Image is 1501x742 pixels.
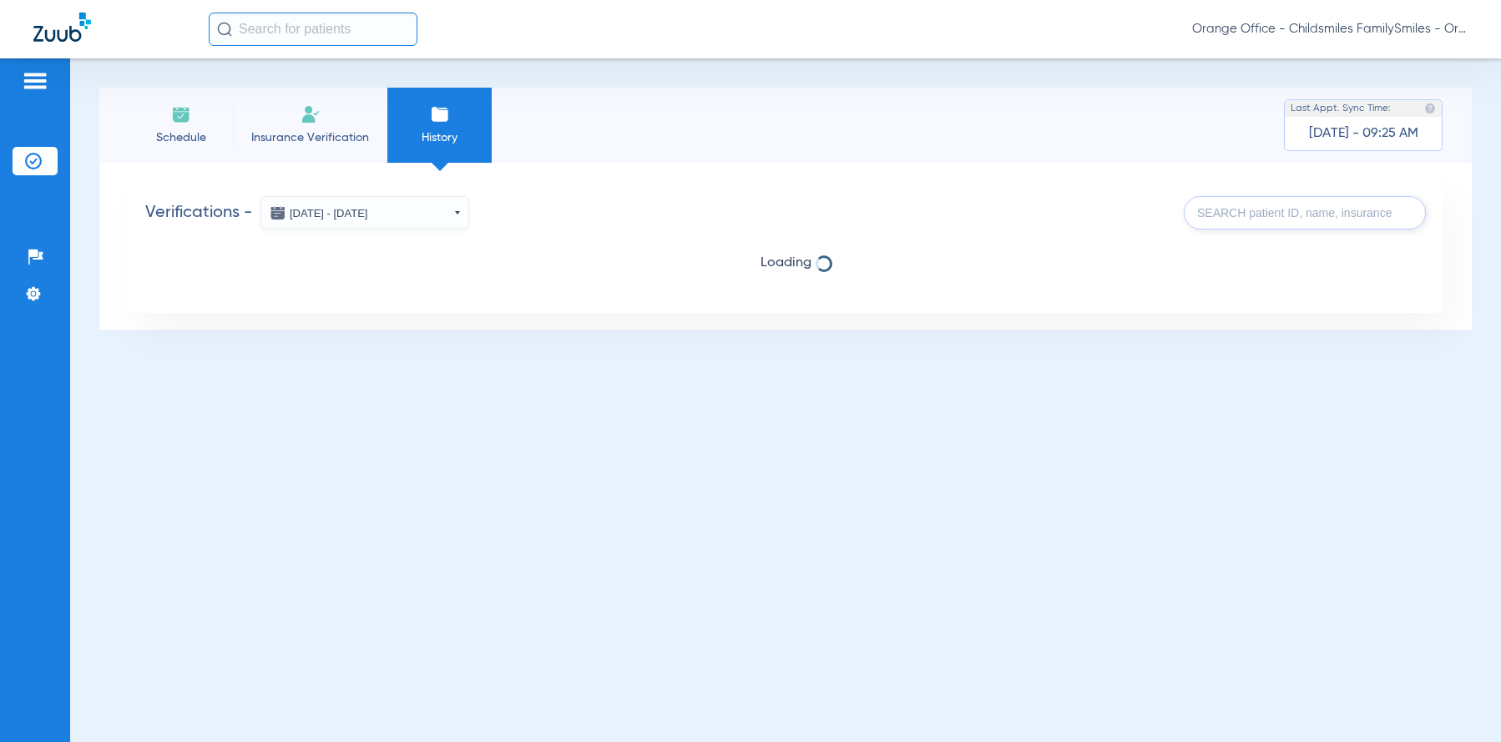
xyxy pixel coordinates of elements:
[22,71,48,91] img: hamburger-icon
[1418,662,1501,742] iframe: Chat Widget
[400,129,479,146] span: History
[1192,21,1468,38] span: Orange Office - Childsmiles FamilySmiles - Orange St Dental Associates LLC - Orange General DBA A...
[430,104,450,124] img: History
[1424,103,1436,114] img: last sync help info
[171,104,191,124] img: Schedule
[1309,125,1418,142] span: [DATE] - 09:25 AM
[209,13,417,46] input: Search for patients
[1184,196,1426,230] input: SEARCH patient ID, name, insurance
[145,196,469,230] h2: Verifications -
[33,13,91,42] img: Zuub Logo
[145,255,1426,271] span: Loading
[1291,100,1391,117] span: Last Appt. Sync Time:
[301,104,321,124] img: Manual Insurance Verification
[270,204,286,221] img: date icon
[217,22,232,37] img: Search Icon
[141,129,220,146] span: Schedule
[260,196,469,230] button: [DATE] - [DATE]
[245,129,375,146] span: Insurance Verification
